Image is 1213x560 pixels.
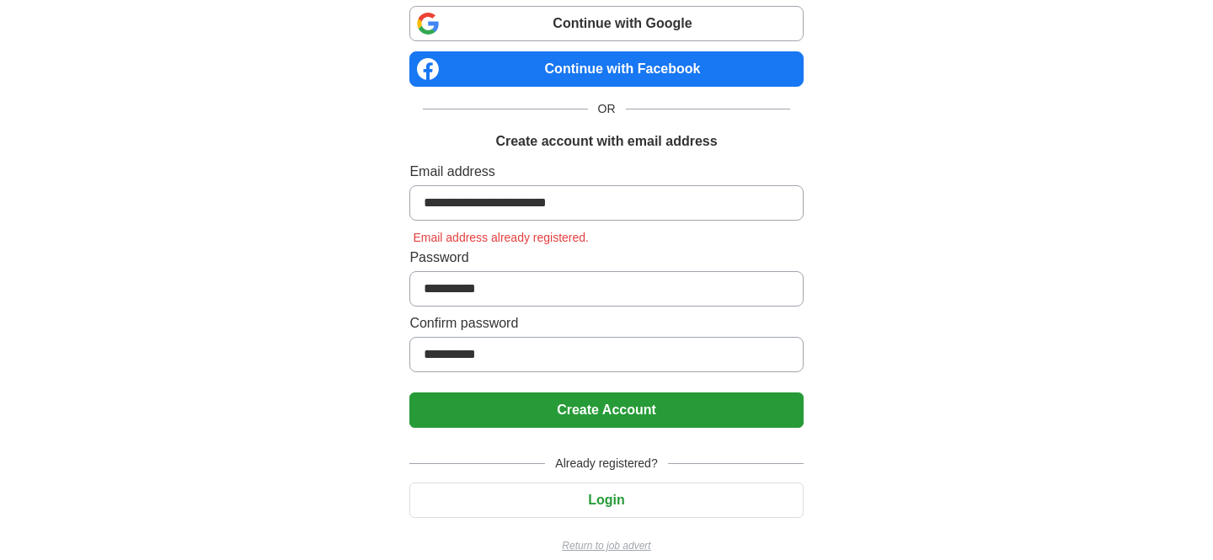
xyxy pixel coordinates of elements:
[495,131,717,152] h1: Create account with email address
[409,392,803,428] button: Create Account
[409,51,803,87] a: Continue with Facebook
[409,313,803,333] label: Confirm password
[409,493,803,507] a: Login
[588,100,626,118] span: OR
[409,231,592,244] span: Email address already registered.
[409,248,803,268] label: Password
[409,538,803,553] a: Return to job advert
[409,6,803,41] a: Continue with Google
[409,162,803,182] label: Email address
[409,483,803,518] button: Login
[545,455,667,472] span: Already registered?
